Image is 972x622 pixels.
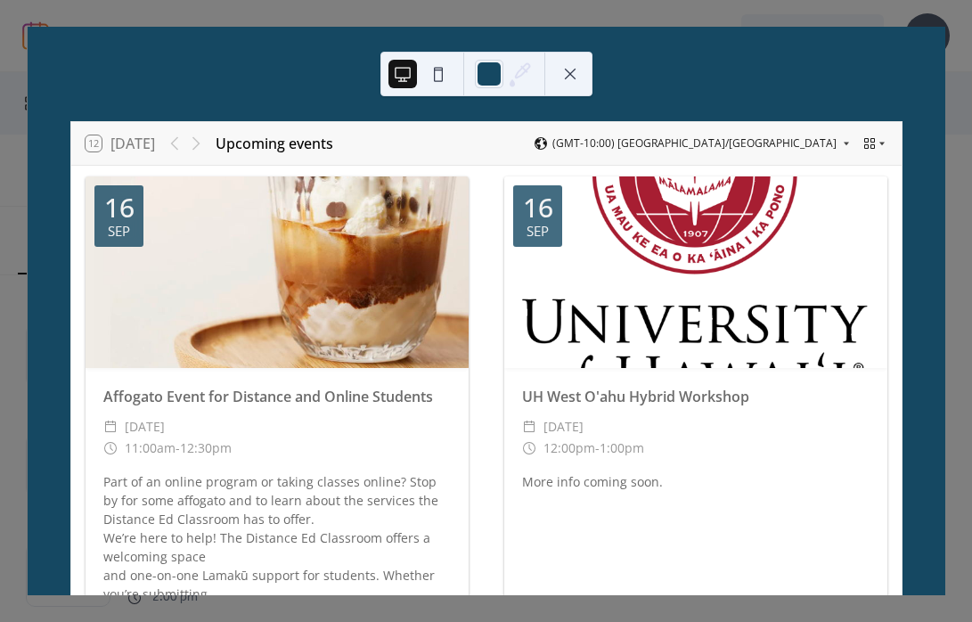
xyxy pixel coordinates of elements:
[125,416,165,438] span: [DATE]
[180,438,232,459] span: 12:30pm
[104,194,135,221] div: 16
[504,472,887,491] div: More info coming soon.
[522,438,536,459] div: ​
[103,416,118,438] div: ​
[504,386,887,407] div: UH West O'ahu Hybrid Workshop
[125,438,176,459] span: 11:00am
[86,386,469,407] div: Affogato Event for Distance and Online Students
[543,416,584,438] span: [DATE]
[552,138,837,149] span: (GMT-10:00) [GEOGRAPHIC_DATA]/[GEOGRAPHIC_DATA]
[527,225,549,238] div: Sep
[103,438,118,459] div: ​
[543,438,595,459] span: 12:00pm
[523,194,553,221] div: 16
[216,133,333,154] div: Upcoming events
[595,438,600,459] span: -
[176,438,180,459] span: -
[600,438,644,459] span: 1:00pm
[108,225,130,238] div: Sep
[522,416,536,438] div: ​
